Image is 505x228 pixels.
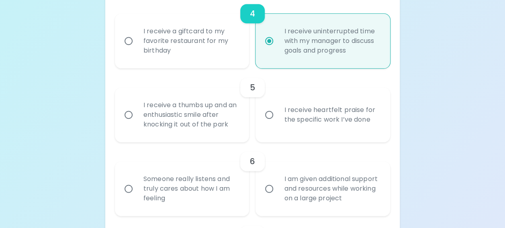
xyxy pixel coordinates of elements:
[137,91,245,139] div: I receive a thumbs up and an enthusiastic smile after knocking it out of the park
[250,81,255,94] h6: 5
[115,68,390,142] div: choice-group-check
[250,7,255,20] h6: 4
[278,96,386,134] div: I receive heartfelt praise for the specific work I’ve done
[278,17,386,65] div: I receive uninterrupted time with my manager to discuss goals and progress
[137,165,245,213] div: Someone really listens and truly cares about how I am feeling
[137,17,245,65] div: I receive a giftcard to my favorite restaurant for my birthday
[250,155,255,168] h6: 6
[115,142,390,216] div: choice-group-check
[278,165,386,213] div: I am given additional support and resources while working on a large project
